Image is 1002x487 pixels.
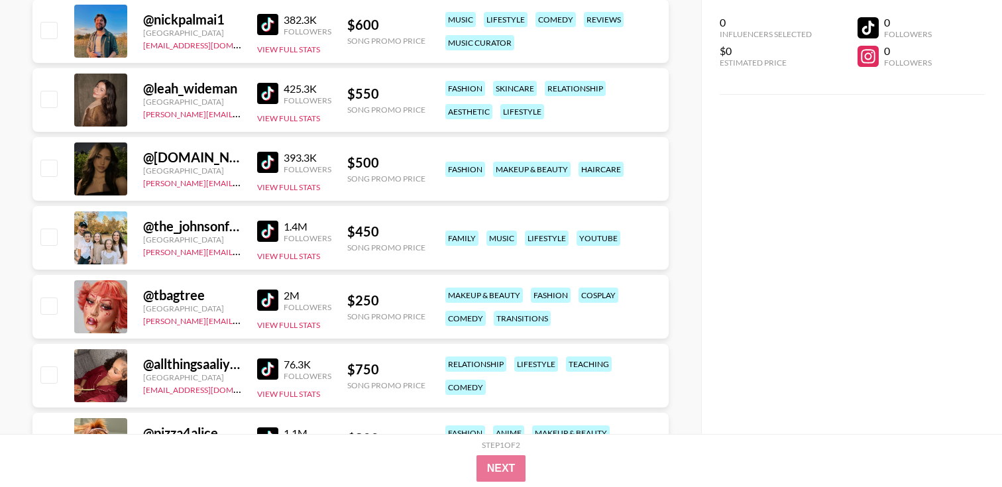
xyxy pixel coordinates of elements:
[445,288,523,303] div: makeup & beauty
[445,104,492,119] div: aesthetic
[143,80,241,97] div: @ leah_wideman
[445,311,486,326] div: comedy
[257,14,278,35] img: TikTok
[143,28,241,38] div: [GEOGRAPHIC_DATA]
[579,288,618,303] div: cosplay
[284,27,331,36] div: Followers
[143,372,241,382] div: [GEOGRAPHIC_DATA]
[482,440,520,450] div: Step 1 of 2
[445,356,506,372] div: relationship
[535,12,576,27] div: comedy
[143,425,241,441] div: @ pizza4alice
[284,220,331,233] div: 1.4M
[525,231,569,246] div: lifestyle
[143,11,241,28] div: @ nickpalmai1
[143,235,241,244] div: [GEOGRAPHIC_DATA]
[143,107,339,119] a: [PERSON_NAME][EMAIL_ADDRESS][DOMAIN_NAME]
[257,113,320,123] button: View Full Stats
[347,430,425,447] div: $ 800
[143,287,241,303] div: @ tbagtree
[284,151,331,164] div: 393.3K
[531,288,571,303] div: fashion
[493,425,524,441] div: anime
[143,166,241,176] div: [GEOGRAPHIC_DATA]
[493,81,537,96] div: skincare
[284,302,331,312] div: Followers
[720,29,812,39] div: Influencers Selected
[284,289,331,302] div: 2M
[494,311,551,326] div: transitions
[143,303,241,313] div: [GEOGRAPHIC_DATA]
[584,12,624,27] div: reviews
[284,427,331,440] div: 1.1M
[577,231,620,246] div: youtube
[143,149,241,166] div: @ [DOMAIN_NAME]
[143,97,241,107] div: [GEOGRAPHIC_DATA]
[257,358,278,380] img: TikTok
[143,176,465,188] a: [PERSON_NAME][EMAIL_ADDRESS][PERSON_NAME][PERSON_NAME][DOMAIN_NAME]
[884,44,932,58] div: 0
[445,81,485,96] div: fashion
[545,81,606,96] div: relationship
[445,231,478,246] div: family
[514,356,558,372] div: lifestyle
[257,320,320,330] button: View Full Stats
[257,182,320,192] button: View Full Stats
[445,12,476,27] div: music
[347,223,425,240] div: $ 450
[566,356,612,372] div: teaching
[143,313,339,326] a: [PERSON_NAME][EMAIL_ADDRESS][DOMAIN_NAME]
[143,38,276,50] a: [EMAIL_ADDRESS][DOMAIN_NAME]
[720,16,812,29] div: 0
[500,104,544,119] div: lifestyle
[476,455,526,482] button: Next
[347,105,425,115] div: Song Promo Price
[884,58,932,68] div: Followers
[347,17,425,33] div: $ 600
[720,44,812,58] div: $0
[347,85,425,102] div: $ 550
[257,152,278,173] img: TikTok
[579,162,624,177] div: haircare
[484,12,528,27] div: lifestyle
[720,58,812,68] div: Estimated Price
[143,218,241,235] div: @ the_johnsonfam
[445,380,486,395] div: comedy
[486,231,517,246] div: music
[284,164,331,174] div: Followers
[284,82,331,95] div: 425.3K
[284,95,331,105] div: Followers
[347,361,425,378] div: $ 750
[532,425,610,441] div: makeup & beauty
[347,380,425,390] div: Song Promo Price
[257,290,278,311] img: TikTok
[143,244,339,257] a: [PERSON_NAME][EMAIL_ADDRESS][DOMAIN_NAME]
[445,162,485,177] div: fashion
[936,421,986,471] iframe: Drift Widget Chat Controller
[347,243,425,252] div: Song Promo Price
[347,154,425,171] div: $ 500
[257,44,320,54] button: View Full Stats
[347,311,425,321] div: Song Promo Price
[445,425,485,441] div: fashion
[347,292,425,309] div: $ 250
[284,371,331,381] div: Followers
[257,251,320,261] button: View Full Stats
[257,389,320,399] button: View Full Stats
[493,162,571,177] div: makeup & beauty
[257,83,278,104] img: TikTok
[445,35,514,50] div: music curator
[143,356,241,372] div: @ allthingsaaliyah
[257,427,278,449] img: TikTok
[347,174,425,184] div: Song Promo Price
[284,13,331,27] div: 382.3K
[284,233,331,243] div: Followers
[884,29,932,39] div: Followers
[284,358,331,371] div: 76.3K
[347,36,425,46] div: Song Promo Price
[143,382,276,395] a: [EMAIL_ADDRESS][DOMAIN_NAME]
[884,16,932,29] div: 0
[257,221,278,242] img: TikTok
